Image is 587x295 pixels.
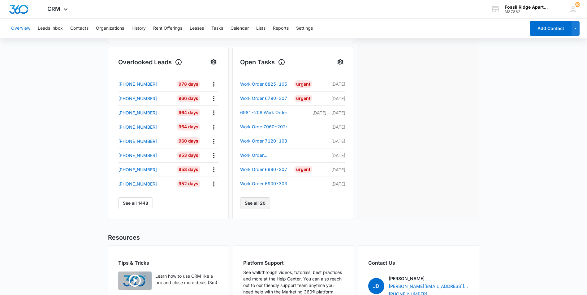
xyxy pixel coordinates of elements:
div: 964 Days [177,109,200,116]
p: [PERSON_NAME] [389,275,425,282]
h1: Open Tasks [240,58,285,67]
p: [PHONE_NUMBER] [118,95,157,102]
span: JD [368,278,384,294]
button: Settings [296,19,313,38]
button: Reports [273,19,289,38]
div: 966 Days [177,95,200,102]
p: See walkthrough videos, tutorials, best practices and more at the Help Center. You can also reach... [243,269,344,295]
a: Work Orde 7060-202r [240,123,294,130]
button: Actions [209,94,218,103]
div: 978 Days [177,80,200,88]
span: 206 [575,2,580,7]
button: Rent Offerings [153,19,182,38]
p: [PHONE_NUMBER] [118,109,157,116]
a: [PHONE_NUMBER] [118,152,172,159]
button: Actions [209,165,218,174]
button: Overview [11,19,30,38]
p: [DATE] [312,138,345,144]
img: Learn how to use CRM like a pro and close more deals (3m) [118,271,152,290]
p: [PHONE_NUMBER] [118,124,157,130]
a: [PHONE_NUMBER] [118,81,172,87]
h2: Contact Us [368,259,469,267]
div: account id [505,10,550,14]
p: [DATE] [312,166,345,173]
button: Calendar [231,19,249,38]
span: CRM [47,6,60,12]
a: Work Order 6825-105 [240,80,294,88]
a: [PHONE_NUMBER] [118,166,172,173]
p: [DATE] [312,81,345,87]
button: Settings [209,57,218,67]
div: Urgent [294,95,312,102]
button: Add Contact [530,21,572,36]
button: Actions [209,108,218,118]
div: Urgent [294,80,312,88]
a: [PHONE_NUMBER] [118,138,172,144]
button: Leads Inbox [38,19,63,38]
h2: Tips & Tricks [118,259,219,267]
div: 953 Days [177,166,200,173]
button: Actions [209,136,218,146]
a: Work Order 6990-207 [240,166,294,173]
button: History [132,19,146,38]
div: 952 Days [177,180,200,187]
div: account name [505,5,550,10]
a: 6981-208 Work Order [240,109,294,116]
a: Work Order 7120-108 [240,137,294,145]
p: [DATE] – [DATE] [312,109,345,116]
button: Actions [209,151,218,160]
div: Urgent [294,166,312,173]
p: Learn how to use CRM like a pro and close more deals (3m) [155,273,219,286]
div: 953 Days [177,152,200,159]
h2: Platform Support [243,259,344,267]
button: Actions [209,179,218,189]
p: [DATE] [312,152,345,159]
a: Work Order [PHONE_NUMBER] [240,152,294,159]
a: Work Order 6790-307 [240,95,294,102]
a: [PHONE_NUMBER] [118,95,172,102]
p: [PHONE_NUMBER] [118,166,157,173]
p: [PHONE_NUMBER] [118,181,157,187]
h1: Overlooked Leads [118,58,182,67]
p: [PHONE_NUMBER] [118,152,157,159]
button: Actions [209,79,218,89]
p: [DATE] [312,124,345,130]
button: See all 1448 [118,197,153,209]
a: [PHONE_NUMBER] [118,181,172,187]
a: [PHONE_NUMBER] [118,109,172,116]
button: Organizations [96,19,124,38]
button: Contacts [70,19,88,38]
div: notifications count [575,2,580,7]
p: [DATE] [312,181,345,187]
a: Work Order 6900-303 [240,180,294,187]
button: Leases [190,19,204,38]
p: [PHONE_NUMBER] [118,81,157,87]
p: [PHONE_NUMBER] [118,138,157,144]
button: Tasks [211,19,223,38]
a: See all 20 [240,197,270,209]
h2: Resources [108,233,479,242]
div: 960 Days [177,137,200,145]
a: [PERSON_NAME][EMAIL_ADDRESS][PERSON_NAME][DOMAIN_NAME] [389,283,469,289]
button: Actions [209,122,218,132]
button: Lists [256,19,265,38]
button: Settings [335,57,345,67]
a: [PHONE_NUMBER] [118,124,172,130]
p: [DATE] [312,95,345,102]
div: 964 Days [177,123,200,130]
